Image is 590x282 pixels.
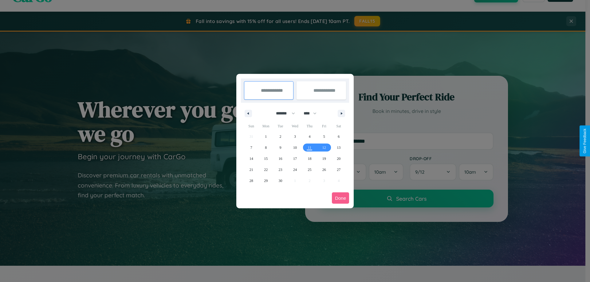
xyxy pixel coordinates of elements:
[250,153,253,164] span: 14
[273,131,288,142] button: 2
[244,121,258,131] span: Sun
[317,142,331,153] button: 12
[322,164,326,175] span: 26
[250,175,253,186] span: 28
[308,153,311,164] span: 18
[265,142,267,153] span: 8
[244,164,258,175] button: 21
[317,153,331,164] button: 19
[302,131,317,142] button: 4
[250,164,253,175] span: 21
[332,131,346,142] button: 6
[317,164,331,175] button: 26
[583,129,587,153] div: Give Feedback
[317,131,331,142] button: 5
[302,153,317,164] button: 18
[309,131,310,142] span: 4
[264,164,268,175] span: 22
[273,175,288,186] button: 30
[288,142,302,153] button: 10
[244,142,258,153] button: 7
[308,142,312,153] span: 11
[293,164,297,175] span: 24
[338,131,340,142] span: 6
[273,121,288,131] span: Tue
[323,131,325,142] span: 5
[244,175,258,186] button: 28
[288,164,302,175] button: 24
[337,142,340,153] span: 13
[288,131,302,142] button: 3
[273,153,288,164] button: 16
[332,192,349,204] button: Done
[332,153,346,164] button: 20
[258,164,273,175] button: 22
[244,153,258,164] button: 14
[332,142,346,153] button: 13
[280,142,281,153] span: 9
[332,164,346,175] button: 27
[332,121,346,131] span: Sat
[280,131,281,142] span: 2
[337,164,340,175] span: 27
[288,153,302,164] button: 17
[273,142,288,153] button: 9
[279,164,282,175] span: 23
[302,142,317,153] button: 11
[250,142,252,153] span: 7
[273,164,288,175] button: 23
[322,142,326,153] span: 12
[258,153,273,164] button: 15
[337,153,340,164] span: 20
[258,142,273,153] button: 8
[302,164,317,175] button: 25
[322,153,326,164] span: 19
[288,121,302,131] span: Wed
[258,121,273,131] span: Mon
[279,175,282,186] span: 30
[294,131,296,142] span: 3
[279,153,282,164] span: 16
[258,131,273,142] button: 1
[264,153,268,164] span: 15
[258,175,273,186] button: 29
[264,175,268,186] span: 29
[293,142,297,153] span: 10
[308,164,311,175] span: 25
[317,121,331,131] span: Fri
[302,121,317,131] span: Thu
[293,153,297,164] span: 17
[265,131,267,142] span: 1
